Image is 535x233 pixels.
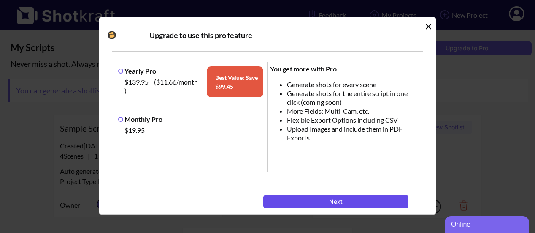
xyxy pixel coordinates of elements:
[287,80,419,89] li: Generate shots for every scene
[287,124,419,142] li: Upload Images and include them in PDF Exports
[105,29,118,41] img: Camera Icon
[124,78,198,95] span: ( $11.66 /month )
[287,89,419,107] li: Generate shots for the entire script in one click (coming soon)
[99,17,436,215] div: Idle Modal
[263,195,408,208] button: Next
[122,75,203,97] div: $139.95
[149,30,414,40] div: Upgrade to use this pro feature
[287,107,419,115] li: More Fields: Multi-Cam, etc.
[270,64,419,73] div: You get more with Pro
[207,66,263,97] span: Best Value: Save $ 99.45
[445,214,531,233] iframe: chat widget
[287,115,419,124] li: Flexible Export Options including CSV
[118,115,162,123] label: Monthly Pro
[118,67,156,75] label: Yearly Pro
[122,123,263,137] div: $19.95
